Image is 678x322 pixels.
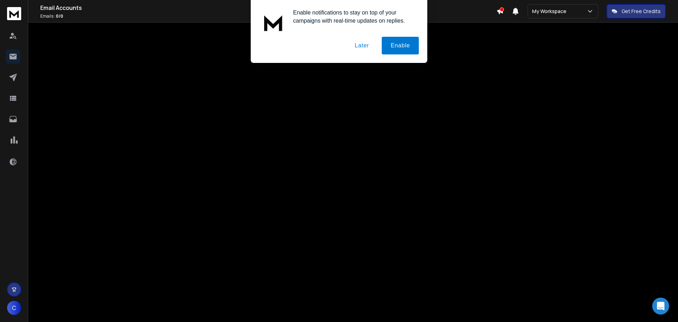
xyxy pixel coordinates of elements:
img: notification icon [259,8,287,37]
div: Open Intercom Messenger [652,298,669,315]
div: Enable notifications to stay on top of your campaigns with real-time updates on replies. [287,8,419,25]
button: Enable [382,37,419,54]
button: Later [346,37,377,54]
button: C [7,301,21,315]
